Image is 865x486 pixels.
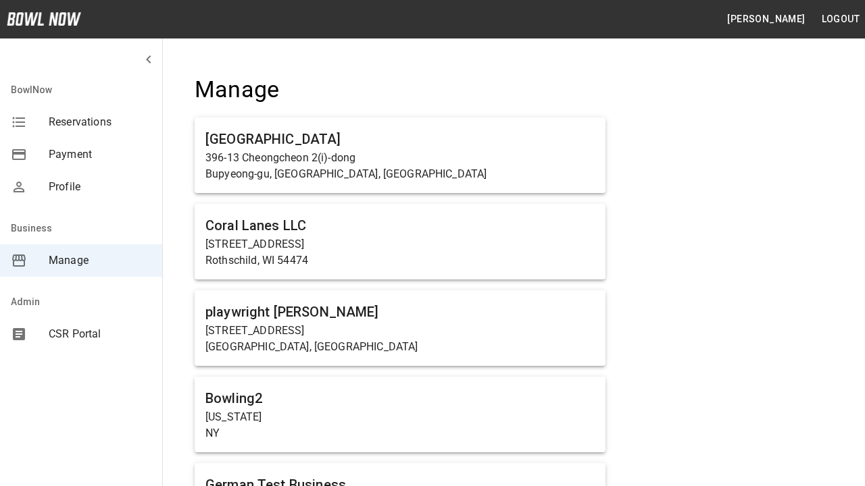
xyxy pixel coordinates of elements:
[7,12,81,26] img: logo
[49,114,151,130] span: Reservations
[205,409,595,425] p: [US_STATE]
[205,236,595,252] p: [STREET_ADDRESS]
[49,179,151,195] span: Profile
[49,146,151,163] span: Payment
[205,150,595,166] p: 396-13 Cheongcheon 2(i)-dong
[205,425,595,441] p: NY
[205,339,595,355] p: [GEOGRAPHIC_DATA], [GEOGRAPHIC_DATA]
[49,252,151,269] span: Manage
[195,76,605,104] h4: Manage
[205,128,595,150] h6: [GEOGRAPHIC_DATA]
[49,326,151,342] span: CSR Portal
[205,387,595,409] h6: Bowling2
[205,301,595,323] h6: playwright [PERSON_NAME]
[722,7,810,32] button: [PERSON_NAME]
[205,215,595,236] h6: Coral Lanes LLC
[205,166,595,182] p: Bupyeong-gu, [GEOGRAPHIC_DATA], [GEOGRAPHIC_DATA]
[816,7,865,32] button: Logout
[205,323,595,339] p: [STREET_ADDRESS]
[205,252,595,269] p: Rothschild, WI 54474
